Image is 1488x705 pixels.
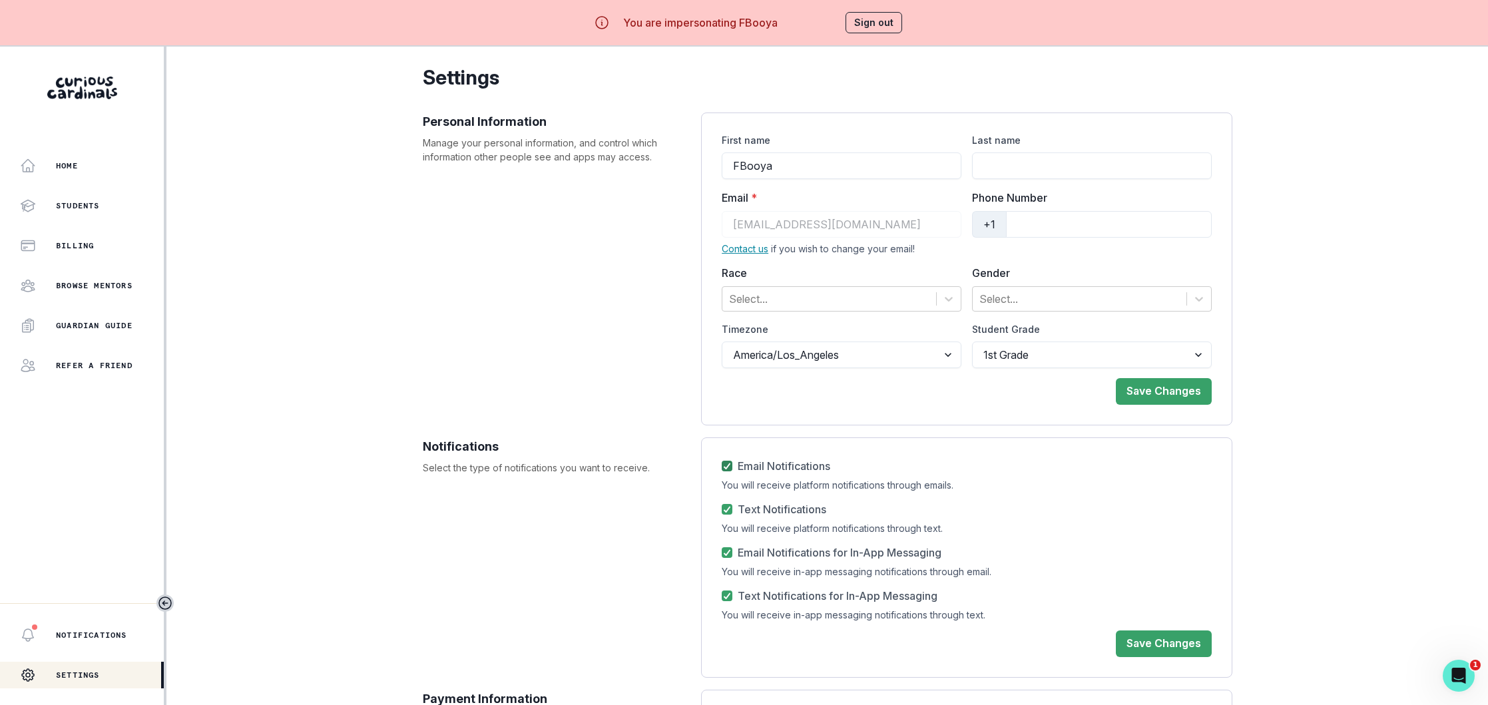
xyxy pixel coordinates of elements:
[722,243,768,254] a: Contact us
[56,200,100,211] p: Students
[722,243,961,254] div: if you wish to change your email!
[423,461,688,475] p: Select the type of notifications you want to receive.
[56,320,132,331] p: Guardian Guide
[1470,660,1481,670] span: 1
[972,322,1204,336] label: Student Grade
[47,77,117,99] img: Curious Cardinals Logo
[1443,660,1475,692] iframe: Intercom live chat
[56,670,100,680] p: Settings
[423,113,688,130] p: Personal Information
[738,501,826,517] span: Text Notifications
[423,437,688,455] p: Notifications
[56,160,78,171] p: Home
[423,136,688,164] p: Manage your personal information, and control which information other people see and apps may acc...
[738,545,941,561] span: Email Notifications for In-App Messaging
[423,63,1232,93] p: Settings
[972,265,1204,281] label: Gender
[56,360,132,371] p: Refer a friend
[722,265,953,281] label: Race
[722,479,1211,491] div: You will receive platform notifications through emails.
[56,630,127,640] p: Notifications
[56,240,94,251] p: Billing
[722,133,953,147] label: First name
[722,322,953,336] label: Timezone
[722,523,1211,534] div: You will receive platform notifications through text.
[972,211,1007,238] div: +1
[972,133,1204,147] label: Last name
[738,458,830,474] span: Email Notifications
[722,609,1211,620] div: You will receive in-app messaging notifications through text.
[1116,630,1212,657] button: Save Changes
[846,12,902,33] button: Sign out
[56,280,132,291] p: Browse Mentors
[156,594,174,612] button: Toggle sidebar
[722,566,1211,577] div: You will receive in-app messaging notifications through email.
[623,15,778,31] p: You are impersonating FBooya
[722,190,953,206] label: Email
[972,190,1204,206] label: Phone Number
[738,588,937,604] span: Text Notifications for In-App Messaging
[1116,378,1212,405] button: Save Changes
